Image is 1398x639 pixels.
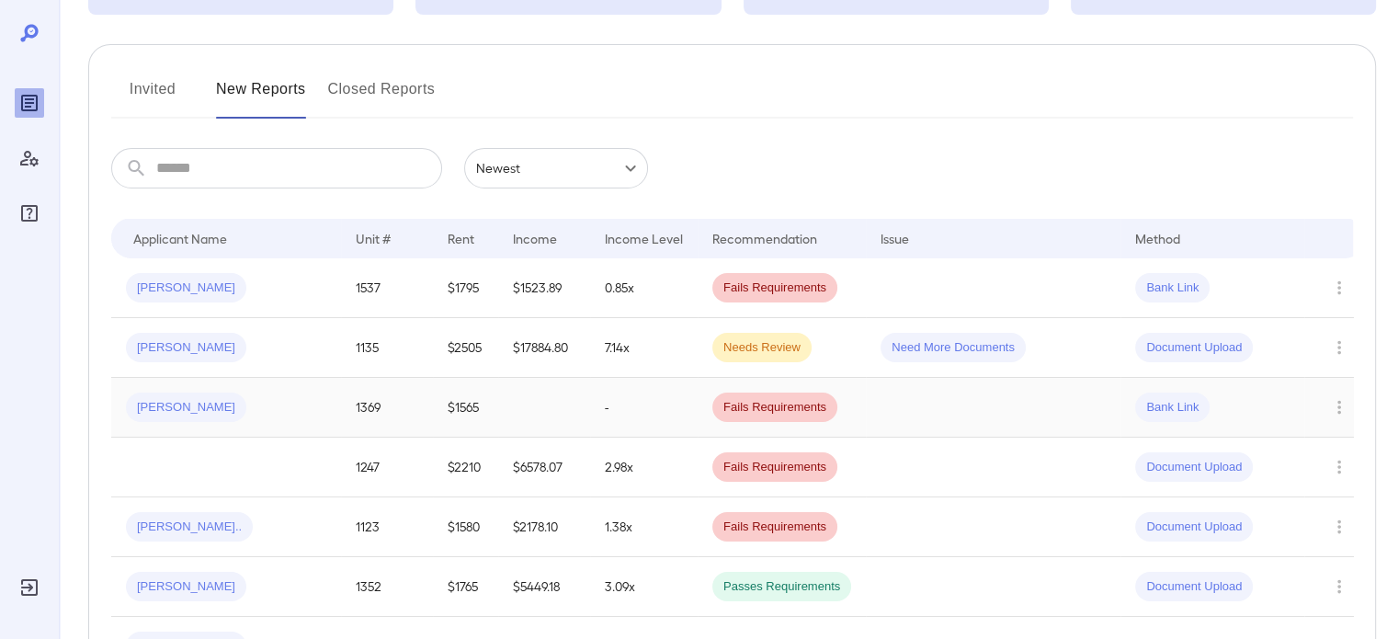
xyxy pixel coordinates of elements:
[126,519,253,536] span: [PERSON_NAME]..
[498,497,590,557] td: $2178.10
[881,339,1026,357] span: Need More Documents
[498,258,590,318] td: $1523.89
[341,258,433,318] td: 1537
[498,318,590,378] td: $17884.80
[1135,519,1253,536] span: Document Upload
[1135,399,1210,416] span: Bank Link
[712,459,837,476] span: Fails Requirements
[590,557,698,617] td: 3.09x
[111,74,194,119] button: Invited
[712,578,851,596] span: Passes Requirements
[341,378,433,438] td: 1369
[433,258,498,318] td: $1795
[498,557,590,617] td: $5449.18
[126,339,246,357] span: [PERSON_NAME]
[1324,393,1354,422] button: Row Actions
[15,199,44,228] div: FAQ
[712,399,837,416] span: Fails Requirements
[1135,578,1253,596] span: Document Upload
[590,258,698,318] td: 0.85x
[341,318,433,378] td: 1135
[126,399,246,416] span: [PERSON_NAME]
[433,378,498,438] td: $1565
[1135,227,1180,249] div: Method
[464,148,648,188] div: Newest
[712,280,837,297] span: Fails Requirements
[1324,572,1354,601] button: Row Actions
[498,438,590,497] td: $6578.07
[881,227,910,249] div: Issue
[433,497,498,557] td: $1580
[1324,333,1354,362] button: Row Actions
[590,318,698,378] td: 7.14x
[433,318,498,378] td: $2505
[328,74,436,119] button: Closed Reports
[341,497,433,557] td: 1123
[356,227,391,249] div: Unit #
[15,573,44,602] div: Log Out
[712,519,837,536] span: Fails Requirements
[1324,273,1354,302] button: Row Actions
[15,143,44,173] div: Manage Users
[126,578,246,596] span: [PERSON_NAME]
[433,438,498,497] td: $2210
[1135,280,1210,297] span: Bank Link
[133,227,227,249] div: Applicant Name
[433,557,498,617] td: $1765
[590,438,698,497] td: 2.98x
[15,88,44,118] div: Reports
[513,227,557,249] div: Income
[590,378,698,438] td: -
[605,227,683,249] div: Income Level
[1135,459,1253,476] span: Document Upload
[590,497,698,557] td: 1.38x
[1324,512,1354,542] button: Row Actions
[341,557,433,617] td: 1352
[712,227,817,249] div: Recommendation
[126,280,246,297] span: [PERSON_NAME]
[448,227,477,249] div: Rent
[712,339,812,357] span: Needs Review
[1135,339,1253,357] span: Document Upload
[216,74,306,119] button: New Reports
[341,438,433,497] td: 1247
[1324,452,1354,482] button: Row Actions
